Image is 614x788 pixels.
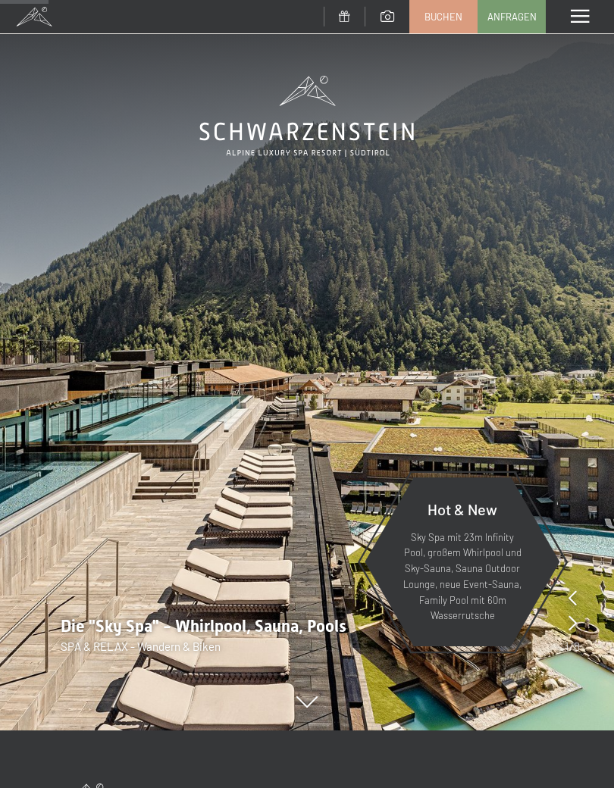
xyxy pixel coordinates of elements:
[478,1,545,33] a: Anfragen
[61,639,221,653] span: SPA & RELAX - Wandern & Biken
[424,10,462,23] span: Buchen
[487,10,537,23] span: Anfragen
[574,638,580,655] span: 8
[428,500,497,518] span: Hot & New
[565,638,569,655] span: 1
[61,617,346,636] span: Die "Sky Spa" - Whirlpool, Sauna, Pools
[402,530,523,624] p: Sky Spa mit 23m Infinity Pool, großem Whirlpool und Sky-Sauna, Sauna Outdoor Lounge, neue Event-S...
[569,638,574,655] span: /
[410,1,477,33] a: Buchen
[364,477,561,647] a: Hot & New Sky Spa mit 23m Infinity Pool, großem Whirlpool und Sky-Sauna, Sauna Outdoor Lounge, ne...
